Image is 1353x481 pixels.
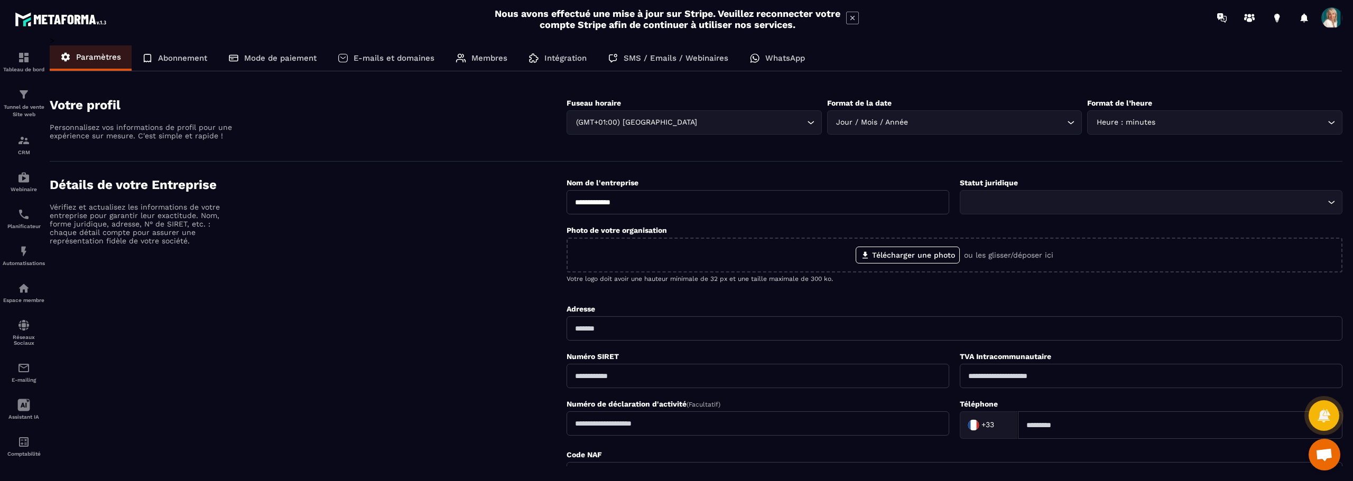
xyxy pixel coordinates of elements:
[17,208,30,221] img: scheduler
[765,53,805,63] p: WhatsApp
[3,67,45,72] p: Tableau de bord
[3,334,45,346] p: Réseaux Sociaux
[1087,99,1152,107] label: Format de l’heure
[50,98,567,112] h4: Votre profil
[3,163,45,200] a: automationsautomationsWebinaire
[1087,110,1342,135] div: Search for option
[17,319,30,332] img: social-network
[1309,439,1340,470] div: Ouvrir le chat
[687,401,720,408] span: (Facultatif)
[3,414,45,420] p: Assistant IA
[960,178,1018,187] label: Statut juridique
[567,178,638,187] label: Nom de l'entreprise
[244,53,317,63] p: Mode de paiement
[827,99,892,107] label: Format de la date
[834,117,911,128] span: Jour / Mois / Année
[3,260,45,266] p: Automatisations
[567,226,667,234] label: Photo de votre organisation
[567,275,1342,282] p: Votre logo doit avoir une hauteur minimale de 32 px et une taille maximale de 300 ko.
[471,53,507,63] p: Membres
[1157,117,1325,128] input: Search for option
[567,305,595,313] label: Adresse
[567,99,621,107] label: Fuseau horaire
[1094,117,1157,128] span: Heure : minutes
[3,311,45,354] a: social-networksocial-networkRéseaux Sociaux
[3,200,45,237] a: schedulerschedulerPlanificateur
[3,103,45,118] p: Tunnel de vente Site web
[15,10,110,29] img: logo
[567,352,619,361] label: Numéro SIRET
[699,117,804,128] input: Search for option
[3,274,45,311] a: automationsautomationsEspace membre
[827,110,1082,135] div: Search for option
[17,282,30,295] img: automations
[50,203,235,245] p: Vérifiez et actualisez les informations de votre entreprise pour garantir leur exactitude. Nom, f...
[3,237,45,274] a: automationsautomationsAutomatisations
[963,414,984,436] img: Country Flag
[3,186,45,192] p: Webinaire
[960,352,1051,361] label: TVA Intracommunautaire
[3,428,45,465] a: accountantaccountantComptabilité
[50,177,567,192] h4: Détails de votre Entreprise
[996,417,1007,433] input: Search for option
[856,247,960,263] label: Télécharger une photo
[354,53,434,63] p: E-mails et domaines
[960,411,1018,439] div: Search for option
[624,53,728,63] p: SMS / Emails / Webinaires
[17,171,30,184] img: automations
[76,52,121,62] p: Paramètres
[3,126,45,163] a: formationformationCRM
[158,53,207,63] p: Abonnement
[3,149,45,155] p: CRM
[3,451,45,457] p: Comptabilité
[544,53,587,63] p: Intégration
[3,354,45,391] a: emailemailE-mailing
[960,190,1342,214] div: Search for option
[567,450,602,459] label: Code NAF
[50,123,235,140] p: Personnalisez vos informations de profil pour une expérience sur mesure. C'est simple et rapide !
[911,117,1065,128] input: Search for option
[3,43,45,80] a: formationformationTableau de bord
[17,51,30,64] img: formation
[964,251,1053,259] p: ou les glisser/déposer ici
[3,297,45,303] p: Espace membre
[960,400,998,408] label: Téléphone
[17,436,30,448] img: accountant
[17,362,30,374] img: email
[17,88,30,101] img: formation
[567,110,822,135] div: Search for option
[967,196,1325,208] input: Search for option
[981,420,994,430] span: +33
[573,117,699,128] span: (GMT+01:00) [GEOGRAPHIC_DATA]
[3,223,45,229] p: Planificateur
[567,400,720,408] label: Numéro de déclaration d'activité
[17,134,30,147] img: formation
[494,8,841,30] h2: Nous avons effectué une mise à jour sur Stripe. Veuillez reconnecter votre compte Stripe afin de ...
[3,391,45,428] a: Assistant IA
[3,377,45,383] p: E-mailing
[3,80,45,126] a: formationformationTunnel de vente Site web
[17,245,30,258] img: automations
